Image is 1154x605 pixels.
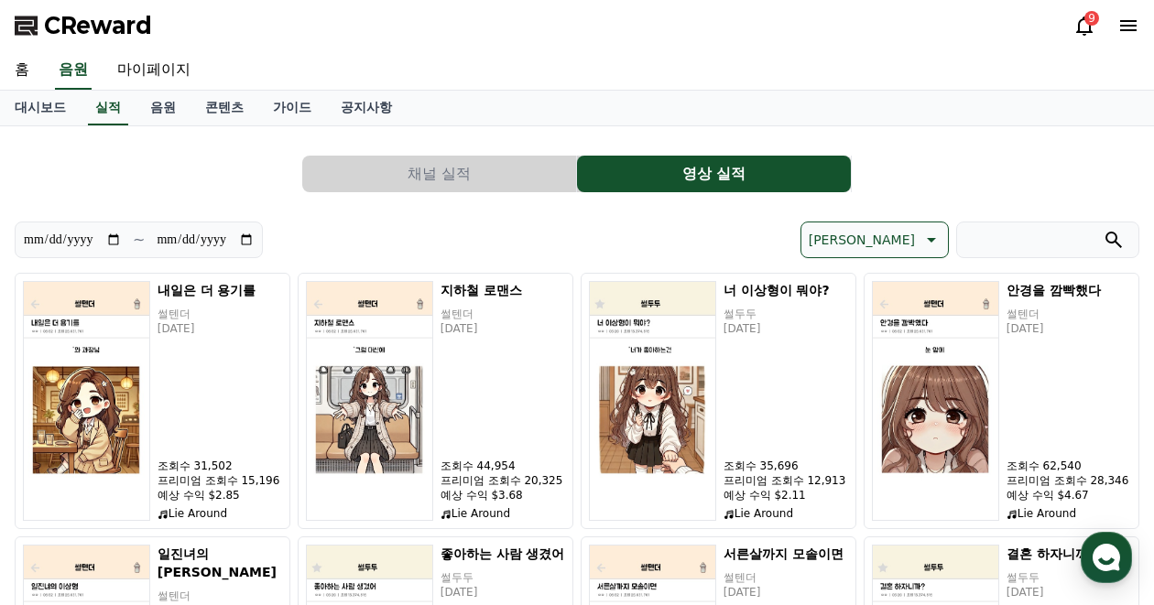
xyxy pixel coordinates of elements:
p: [PERSON_NAME] [809,227,915,253]
p: Lie Around [441,506,565,521]
a: 공지사항 [326,91,407,125]
p: 썰두두 [724,307,848,321]
button: 영상 실적 [577,156,851,192]
p: 프리미엄 조회수 20,325 [441,473,565,488]
p: [DATE] [1007,321,1131,336]
img: 지하철 로맨스 [306,281,433,521]
button: 안경을 깜빡했다 안경을 깜빡했다 썰텐더 [DATE] 조회수 62,540 프리미엄 조회수 28,346 예상 수익 $4.67 Lie Around [864,273,1139,529]
p: Lie Around [158,506,282,521]
p: 예상 수익 $4.67 [1007,488,1131,502]
p: 프리미엄 조회수 28,346 [1007,473,1131,488]
p: 썰두두 [1007,570,1131,585]
p: [DATE] [724,321,848,336]
button: 지하철 로맨스 지하철 로맨스 썰텐더 [DATE] 조회수 44,954 프리미엄 조회수 20,325 예상 수익 $3.68 Lie Around [298,273,573,529]
span: CReward [44,11,152,40]
p: 썰텐더 [158,307,282,321]
a: 음원 [136,91,191,125]
div: 9 [1084,11,1099,26]
h5: 내일은 더 용기를 [158,281,282,299]
a: 실적 [88,91,128,125]
a: 영상 실적 [577,156,852,192]
a: 음원 [55,51,92,90]
p: 예상 수익 $3.68 [441,488,565,502]
h5: 안경을 깜빡했다 [1007,281,1131,299]
img: 내일은 더 용기를 [23,281,150,521]
h5: 좋아하는 사람 생겼어 [441,545,565,563]
a: 설정 [236,453,352,499]
p: Lie Around [724,506,848,521]
a: 홈 [5,453,121,499]
p: 조회수 35,696 [724,459,848,473]
img: 너 이상형이 뭐야? [589,281,716,521]
p: 프리미엄 조회수 15,196 [158,473,282,488]
p: 예상 수익 $2.85 [158,488,282,502]
p: 예상 수익 $2.11 [724,488,848,502]
p: [DATE] [441,321,565,336]
h5: 일진녀의 [PERSON_NAME] [158,545,282,581]
button: [PERSON_NAME] [800,221,949,258]
span: 설정 [283,481,305,495]
a: 마이페이지 [103,51,205,90]
p: 썰두두 [441,570,565,585]
h5: 지하철 로맨스 [441,281,565,299]
span: 대화 [168,481,190,496]
p: [DATE] [441,585,565,600]
p: [DATE] [158,321,282,336]
p: [DATE] [724,585,848,600]
p: 조회수 31,502 [158,459,282,473]
p: 조회수 62,540 [1007,459,1131,473]
p: 썰텐더 [724,570,848,585]
p: 썰텐더 [158,589,282,603]
a: 채널 실적 [302,156,577,192]
p: Lie Around [1007,506,1131,521]
button: 너 이상형이 뭐야? 너 이상형이 뭐야? 썰두두 [DATE] 조회수 35,696 프리미엄 조회수 12,913 예상 수익 $2.11 Lie Around [581,273,856,529]
img: 안경을 깜빡했다 [872,281,999,521]
button: 내일은 더 용기를 내일은 더 용기를 썰텐더 [DATE] 조회수 31,502 프리미엄 조회수 15,196 예상 수익 $2.85 Lie Around [15,273,290,529]
a: 가이드 [258,91,326,125]
h5: 너 이상형이 뭐야? [724,281,848,299]
p: 썰텐더 [441,307,565,321]
a: 콘텐츠 [191,91,258,125]
p: 프리미엄 조회수 12,913 [724,473,848,488]
p: 조회수 44,954 [441,459,565,473]
p: 썰텐더 [1007,307,1131,321]
p: ~ [133,229,145,251]
h5: 결혼 하자니까? [1007,545,1131,563]
h5: 서른살까지 모솔이면 [724,545,848,563]
button: 채널 실적 [302,156,576,192]
a: CReward [15,11,152,40]
span: 홈 [58,481,69,495]
a: 대화 [121,453,236,499]
p: [DATE] [1007,585,1131,600]
a: 9 [1073,15,1095,37]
